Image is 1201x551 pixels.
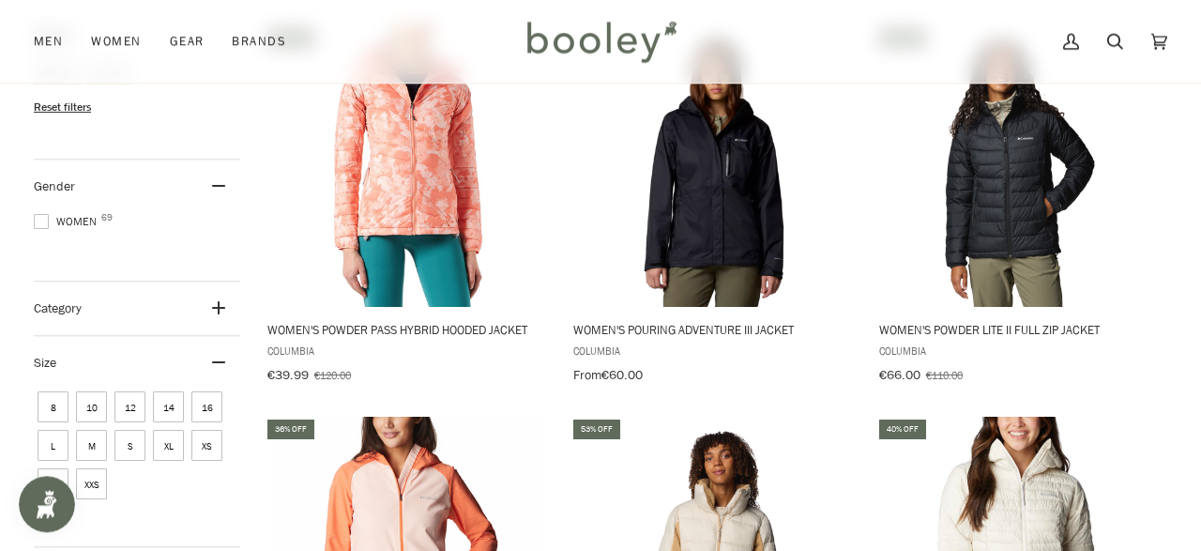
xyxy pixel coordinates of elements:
[267,25,549,307] img: Columbia Women's Powder Pass Hybrid Hooded Jacket Coral Reef Typhoon Blooms / Coral Reef - Booley...
[573,420,620,439] div: 53% off
[570,25,858,390] a: Women's Pouring Adventure III Jacket
[267,420,314,439] div: 36% off
[153,430,184,461] span: Size: XL
[34,99,91,115] span: Reset filters
[267,366,309,384] span: €39.99
[232,32,286,51] span: Brands
[34,32,63,51] span: Men
[573,343,855,359] span: Columbia
[38,391,68,422] span: Size: 8
[191,430,222,461] span: Size: XS
[191,391,222,422] span: Size: 16
[34,354,56,372] span: Size
[519,14,683,69] img: Booley
[19,476,75,532] iframe: Button to open loyalty program pop-up
[34,99,240,115] li: Reset filters
[76,430,107,461] span: Size: M
[879,25,1161,307] img: Columbia Women's Powder Lite II Full Zip Jacket Black - Booley Galway
[153,391,184,422] span: Size: 14
[114,391,145,422] span: Size: 12
[76,468,107,499] span: Size: XXS
[76,391,107,422] span: Size: 10
[265,25,552,390] a: Women's Powder Pass Hybrid Hooded Jacket
[926,367,963,383] span: €110.00
[91,32,141,51] span: Women
[114,430,145,461] span: Size: S
[879,343,1161,359] span: Columbia
[879,366,920,384] span: €66.00
[170,32,205,51] span: Gear
[601,366,643,384] span: €60.00
[34,299,82,317] span: Category
[38,430,68,461] span: Size: L
[573,321,855,338] span: Women's Pouring Adventure III Jacket
[267,321,549,338] span: Women's Powder Pass Hybrid Hooded Jacket
[573,366,601,384] span: From
[34,177,75,195] span: Gender
[879,420,926,439] div: 40% off
[876,25,1163,390] a: Women's Powder Lite II Full Zip Jacket
[101,213,113,222] span: 69
[314,367,351,383] span: €120.00
[879,321,1161,338] span: Women's Powder Lite II Full Zip Jacket
[34,213,102,230] span: Women
[38,468,68,499] span: Size: XXL
[267,343,549,359] span: Columbia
